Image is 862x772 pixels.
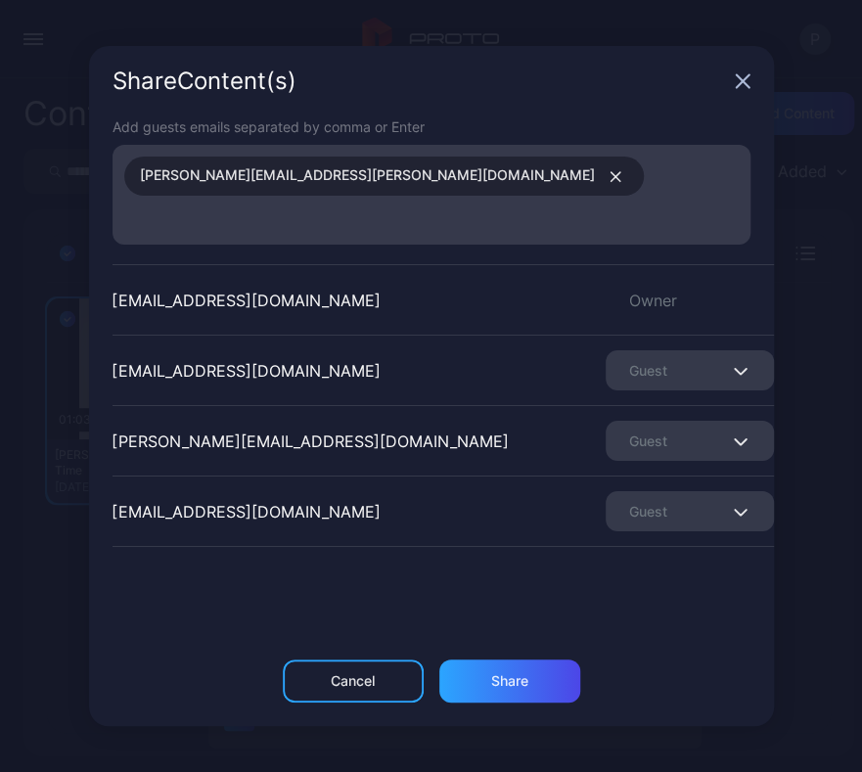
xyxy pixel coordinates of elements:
button: Guest [606,350,774,390]
button: Cancel [283,659,424,703]
div: [EMAIL_ADDRESS][DOMAIN_NAME] [113,500,381,523]
button: Guest [606,491,774,531]
button: Share [439,659,580,703]
div: [PERSON_NAME][EMAIL_ADDRESS][DOMAIN_NAME] [113,430,509,453]
div: Add guests emails separated by comma or Enter [113,116,750,137]
div: Cancel [331,673,375,689]
div: Share Content (s) [113,69,727,93]
div: Share [491,673,528,689]
div: Owner [606,289,774,312]
button: Guest [606,421,774,461]
div: [EMAIL_ADDRESS][DOMAIN_NAME] [113,359,381,383]
span: [PERSON_NAME][EMAIL_ADDRESS][PERSON_NAME][DOMAIN_NAME] [140,163,595,189]
div: [EMAIL_ADDRESS][DOMAIN_NAME] [113,289,381,312]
